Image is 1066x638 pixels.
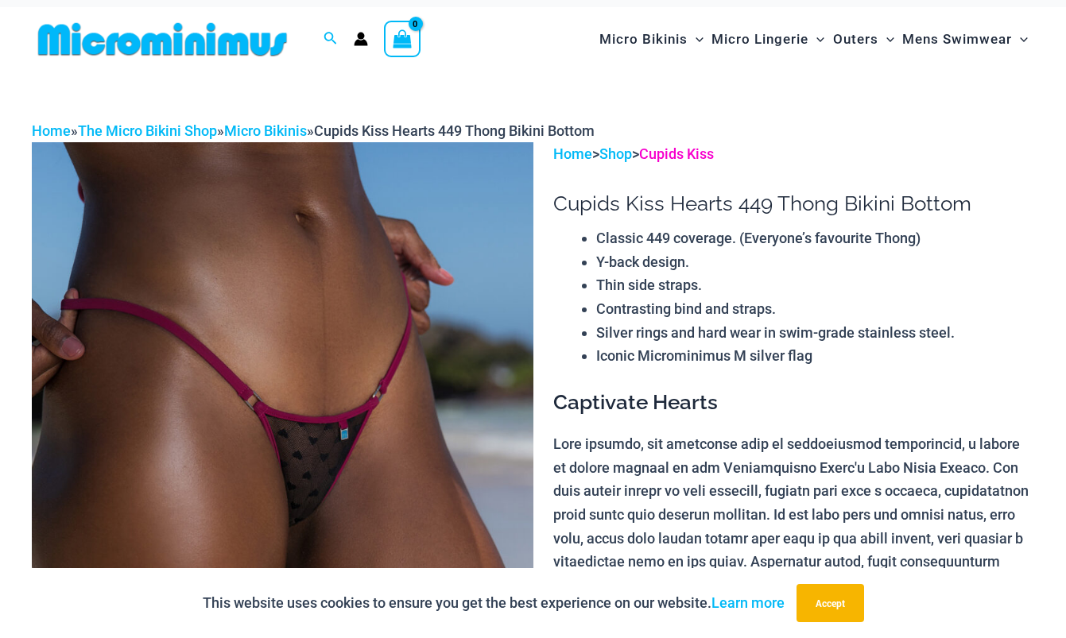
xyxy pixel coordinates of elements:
p: This website uses cookies to ensure you get the best experience on our website. [203,591,785,615]
a: Learn more [711,594,785,611]
h1: Cupids Kiss Hearts 449 Thong Bikini Bottom [553,191,1034,216]
a: Mens SwimwearMenu ToggleMenu Toggle [898,15,1032,64]
li: Thin side straps. [596,273,1034,297]
a: Cupids Kiss [639,145,714,162]
a: Micro BikinisMenu ToggleMenu Toggle [595,15,707,64]
a: View Shopping Cart, empty [384,21,421,57]
p: > > [553,142,1034,166]
h3: Captivate Hearts [553,389,1034,416]
span: Menu Toggle [878,19,894,60]
span: Menu Toggle [1012,19,1028,60]
li: Classic 449 coverage. (Everyone’s favourite Thong) [596,226,1034,250]
span: Outers [833,19,878,60]
a: Account icon link [354,32,368,46]
span: Menu Toggle [808,19,824,60]
a: Search icon link [324,29,338,49]
span: Mens Swimwear [902,19,1012,60]
li: Contrasting bind and straps. [596,297,1034,321]
li: Iconic Microminimus M silver flag [596,344,1034,368]
button: Accept [797,584,864,622]
img: MM SHOP LOGO FLAT [32,21,293,57]
a: Micro LingerieMenu ToggleMenu Toggle [707,15,828,64]
li: Y-back design. [596,250,1034,274]
span: Cupids Kiss Hearts 449 Thong Bikini Bottom [314,122,595,139]
a: Shop [599,145,632,162]
span: Micro Bikinis [599,19,688,60]
a: Home [32,122,71,139]
li: Silver rings and hard wear in swim-grade stainless steel. [596,321,1034,345]
a: Micro Bikinis [224,122,307,139]
a: The Micro Bikini Shop [78,122,217,139]
span: Menu Toggle [688,19,704,60]
span: Micro Lingerie [711,19,808,60]
span: » » » [32,122,595,139]
a: Home [553,145,592,162]
nav: Site Navigation [593,13,1034,66]
a: OutersMenu ToggleMenu Toggle [829,15,898,64]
